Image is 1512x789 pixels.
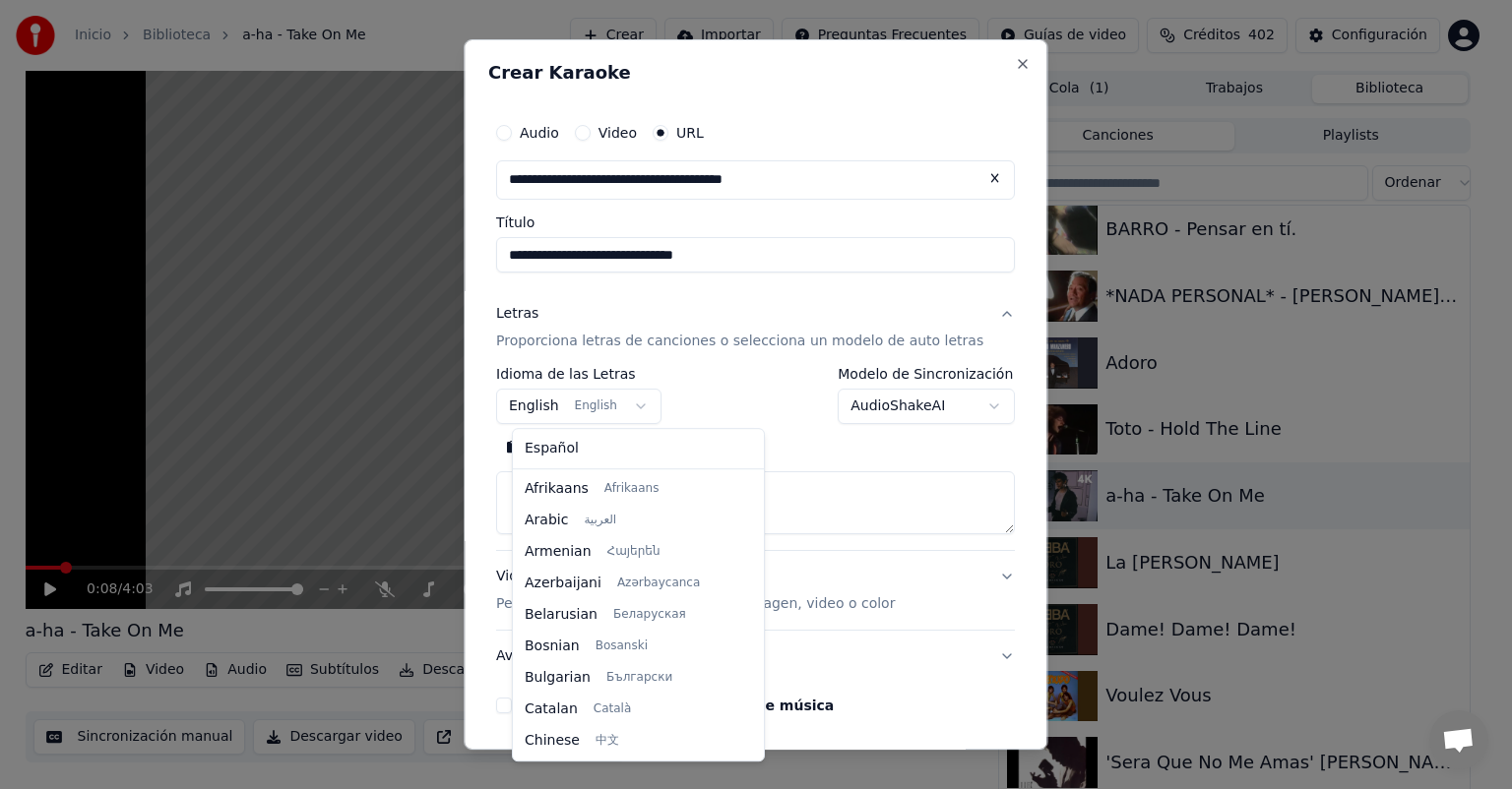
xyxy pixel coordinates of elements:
span: Afrikaans [604,481,660,497]
span: Chinese [525,731,580,751]
span: Afrikaans [525,479,589,499]
span: Español [525,439,579,458]
span: Հայերեն [607,544,661,560]
span: العربية [584,513,616,528]
span: Беларуская [613,607,686,623]
span: Català [594,701,631,717]
span: Български [606,670,672,686]
span: Bosanski [596,638,648,654]
span: Armenian [525,542,592,562]
span: Bulgarian [525,668,591,688]
span: Azərbaycanca [617,576,700,591]
span: Bosnian [525,637,580,656]
span: 中文 [596,733,619,749]
span: Catalan [525,699,578,719]
span: Azerbaijani [525,574,601,593]
span: Arabic [525,511,568,530]
span: Belarusian [525,605,598,625]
